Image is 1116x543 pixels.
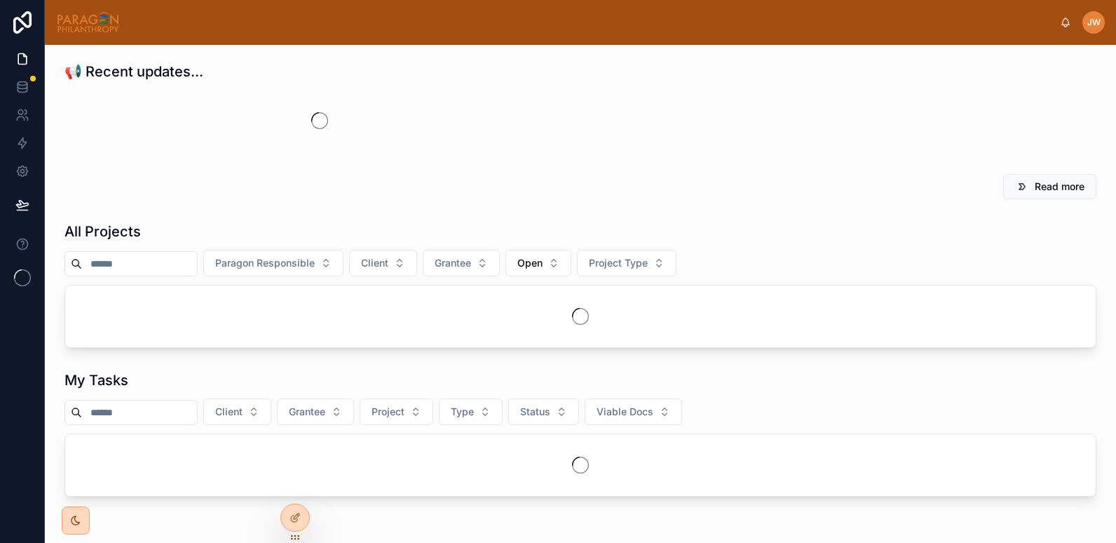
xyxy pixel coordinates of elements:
[360,398,433,425] button: Select Button
[1035,180,1084,194] span: Read more
[215,405,243,419] span: Client
[64,62,203,81] h1: 📢 Recent updates...
[203,250,343,276] button: Select Button
[289,405,325,419] span: Grantee
[349,250,417,276] button: Select Button
[508,398,579,425] button: Select Button
[203,398,271,425] button: Select Button
[361,256,388,270] span: Client
[439,398,503,425] button: Select Button
[597,405,653,419] span: Viable Docs
[64,370,128,390] h1: My Tasks
[520,405,550,419] span: Status
[505,250,571,276] button: Select Button
[585,398,682,425] button: Select Button
[1003,174,1096,199] button: Read more
[451,405,474,419] span: Type
[64,222,141,241] h1: All Projects
[589,256,648,270] span: Project Type
[577,250,676,276] button: Select Button
[56,11,120,34] img: App logo
[215,256,315,270] span: Paragon Responsible
[372,405,404,419] span: Project
[277,398,354,425] button: Select Button
[423,250,500,276] button: Select Button
[435,256,471,270] span: Grantee
[1087,17,1101,28] span: JW
[131,7,1060,13] div: scrollable content
[517,256,543,270] span: Open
